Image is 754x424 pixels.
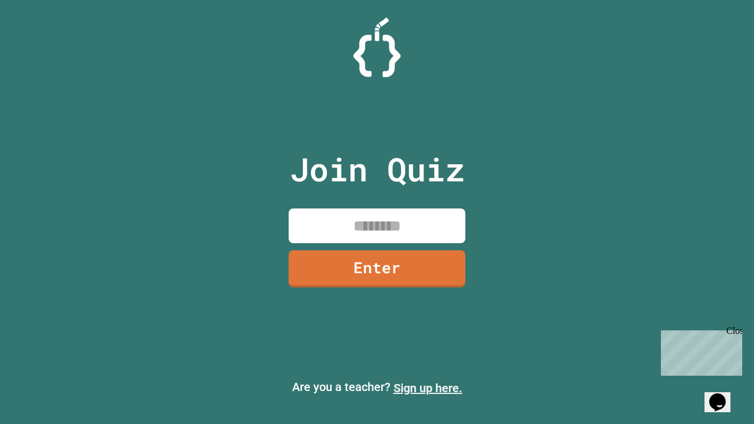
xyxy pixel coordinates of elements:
img: Logo.svg [353,18,401,77]
p: Join Quiz [290,145,465,194]
div: Chat with us now!Close [5,5,81,75]
p: Are you a teacher? [9,378,745,397]
iframe: chat widget [705,377,742,412]
a: Sign up here. [393,381,462,395]
iframe: chat widget [656,326,742,376]
a: Enter [289,250,465,287]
